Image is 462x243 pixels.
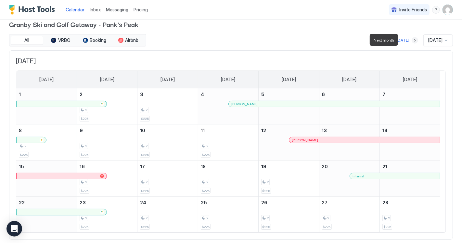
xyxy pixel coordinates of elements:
span: internal [353,174,365,178]
td: February 27, 2026 [319,197,379,233]
span: 26 [261,200,267,205]
span: Booking [90,37,107,43]
span: 2 [85,144,87,148]
td: February 7, 2026 [380,88,440,124]
span: 2 [267,216,269,220]
td: February 15, 2026 [16,160,77,197]
a: Monday [94,71,121,88]
span: $225 [141,117,149,121]
span: 2 [80,92,83,97]
span: 2 [206,216,208,220]
span: 2 [327,216,329,220]
a: February 14, 2026 [380,124,440,136]
a: February 7, 2026 [380,88,440,100]
a: Thursday [275,71,302,88]
span: 18 [201,164,206,169]
a: February 10, 2026 [137,124,198,136]
span: $225 [262,189,270,193]
span: Inbox [90,7,101,12]
td: February 2, 2026 [77,88,137,124]
span: Airbnb [125,37,139,43]
span: 2 [146,216,148,220]
button: [DATE] [395,36,410,44]
span: Invite Friends [399,7,427,13]
a: February 24, 2026 [137,197,198,209]
span: $225 [81,189,88,193]
td: February 26, 2026 [259,197,319,233]
span: 2 [85,108,87,112]
div: [DATE] [396,37,409,43]
span: 16 [80,164,85,169]
a: Wednesday [214,71,242,88]
a: February 12, 2026 [259,124,319,136]
span: $225 [81,225,88,229]
a: February 20, 2026 [319,160,379,173]
button: All [11,36,43,45]
a: February 22, 2026 [16,197,77,209]
td: February 25, 2026 [198,197,258,233]
td: February 8, 2026 [16,124,77,160]
a: Saturday [396,71,424,88]
button: Next month [412,37,418,44]
td: February 11, 2026 [198,124,258,160]
a: February 28, 2026 [380,197,440,209]
td: February 18, 2026 [198,160,258,197]
span: $225 [141,225,149,229]
span: 5 [261,92,264,97]
span: 22 [19,200,25,205]
span: 13 [322,128,327,133]
a: February 4, 2026 [198,88,258,100]
span: [DATE] [16,57,446,65]
span: $225 [323,225,331,229]
span: 11 [201,128,205,133]
span: Pricing [134,7,148,13]
span: Messaging [106,7,128,12]
span: 9 [80,128,83,133]
a: Host Tools Logo [9,5,58,15]
span: [DATE] [403,77,417,83]
span: 24 [140,200,146,205]
span: 17 [140,164,145,169]
a: February 18, 2026 [198,160,258,173]
a: February 15, 2026 [16,160,77,173]
span: $225 [81,117,88,121]
div: internal [353,174,437,178]
a: February 6, 2026 [319,88,379,100]
span: $225 [81,153,88,157]
span: $225 [20,153,28,157]
td: February 3, 2026 [137,88,198,124]
td: February 14, 2026 [380,124,440,160]
div: User profile [443,5,453,15]
span: [PERSON_NAME] [292,138,318,142]
td: February 28, 2026 [380,197,440,233]
span: 2 [146,180,148,184]
span: 3 [140,92,143,97]
td: February 4, 2026 [198,88,258,124]
td: February 22, 2026 [16,197,77,233]
a: February 11, 2026 [198,124,258,136]
span: 12 [261,128,266,133]
span: 2 [24,144,26,148]
span: 2 [146,108,148,112]
span: [PERSON_NAME] [231,102,258,106]
span: 1 [19,92,21,97]
td: February 6, 2026 [319,88,379,124]
a: February 3, 2026 [137,88,198,100]
td: February 1, 2026 [16,88,77,124]
a: February 13, 2026 [319,124,379,136]
a: February 23, 2026 [77,197,137,209]
a: February 8, 2026 [16,124,77,136]
span: 25 [201,200,207,205]
div: menu [432,6,440,14]
span: 14 [382,128,388,133]
a: February 2, 2026 [77,88,137,100]
span: 2 [85,180,87,184]
span: 23 [80,200,86,205]
td: February 16, 2026 [77,160,137,197]
a: February 9, 2026 [77,124,137,136]
a: Calendar [66,6,84,13]
span: 2 [206,180,208,184]
span: 2 [388,216,390,220]
a: Sunday [33,71,60,88]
